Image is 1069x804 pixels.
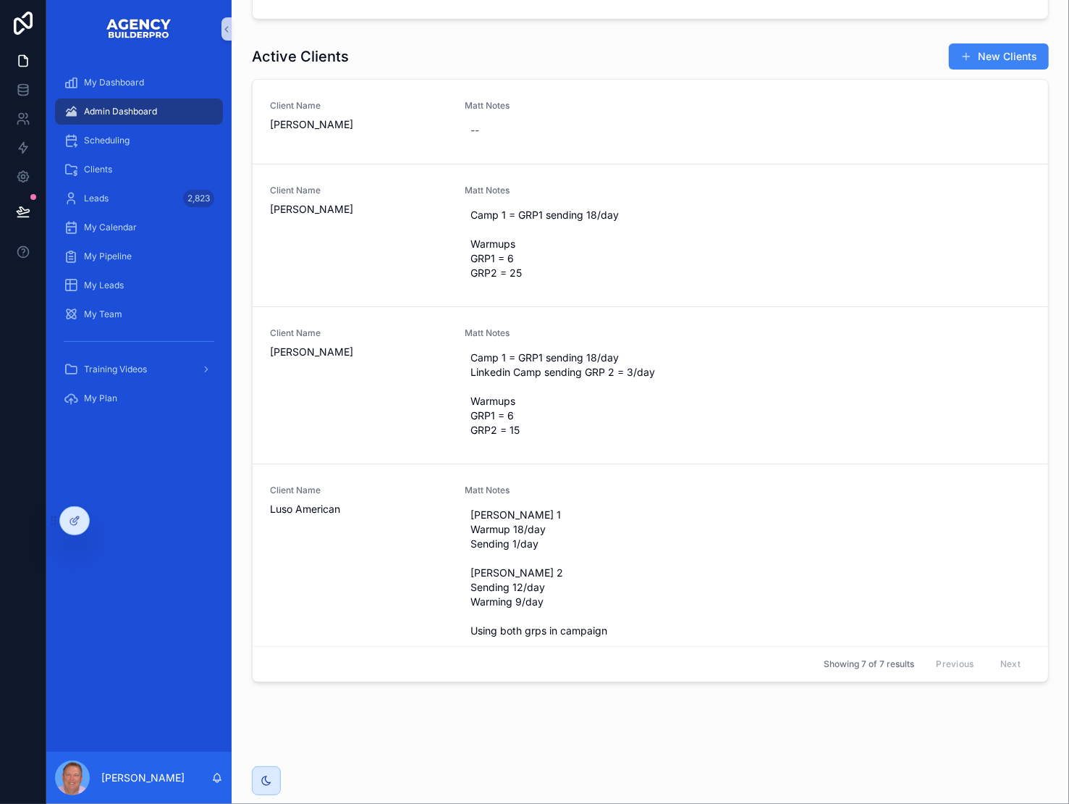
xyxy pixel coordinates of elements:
[465,485,1031,496] span: Matt Notes
[84,280,124,291] span: My Leads
[84,309,122,320] span: My Team
[84,135,130,146] span: Scheduling
[470,123,479,138] div: --
[252,46,349,67] h1: Active Clients
[253,306,1048,464] a: Client Name[PERSON_NAME]Matt NotesCamp 1 = GRP1 sending 18/day Linkedin Camp sending GRP 2 = 3/da...
[183,190,214,207] div: 2,823
[84,77,144,88] span: My Dashboard
[270,185,447,196] span: Client Name
[106,17,172,41] img: App logo
[55,99,223,125] a: Admin Dashboard
[270,485,447,496] span: Client Name
[470,208,1025,280] span: Camp 1 = GRP1 sending 18/day Warmups GRP1 = 6 GRP2 = 25
[55,385,223,411] a: My Plan
[253,80,1048,164] a: Client Name[PERSON_NAME]Matt Notes--
[270,327,447,339] span: Client Name
[84,251,132,262] span: My Pipeline
[470,508,1025,638] span: [PERSON_NAME] 1 Warmup 18/day Sending 1/day [PERSON_NAME] 2 Sending 12/day Warming 9/day Using bo...
[253,164,1048,306] a: Client Name[PERSON_NAME]Matt NotesCamp 1 = GRP1 sending 18/day Warmups GRP1 = 6 GRP2 = 25
[270,502,447,516] span: Luso American
[55,70,223,96] a: My Dashboard
[84,364,147,375] span: Training Videos
[84,164,112,175] span: Clients
[949,43,1049,70] button: New Clients
[55,156,223,183] a: Clients
[55,272,223,298] a: My Leads
[84,106,157,117] span: Admin Dashboard
[465,185,1031,196] span: Matt Notes
[84,193,109,204] span: Leads
[84,393,117,404] span: My Plan
[824,658,914,670] span: Showing 7 of 7 results
[55,356,223,382] a: Training Videos
[55,127,223,154] a: Scheduling
[46,58,232,432] div: scrollable content
[101,771,185,785] p: [PERSON_NAME]
[270,202,447,217] span: [PERSON_NAME]
[253,464,1048,664] a: Client NameLuso AmericanMatt Notes[PERSON_NAME] 1 Warmup 18/day Sending 1/day [PERSON_NAME] 2 Sen...
[465,100,1031,112] span: Matt Notes
[270,100,447,112] span: Client Name
[55,185,223,212] a: Leads2,823
[55,243,223,269] a: My Pipeline
[55,214,223,240] a: My Calendar
[465,327,1031,339] span: Matt Notes
[270,345,447,359] span: [PERSON_NAME]
[470,351,1025,437] span: Camp 1 = GRP1 sending 18/day Linkedin Camp sending GRP 2 = 3/day Warmups GRP1 = 6 GRP2 = 15
[55,301,223,327] a: My Team
[270,117,447,132] span: [PERSON_NAME]
[84,222,137,233] span: My Calendar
